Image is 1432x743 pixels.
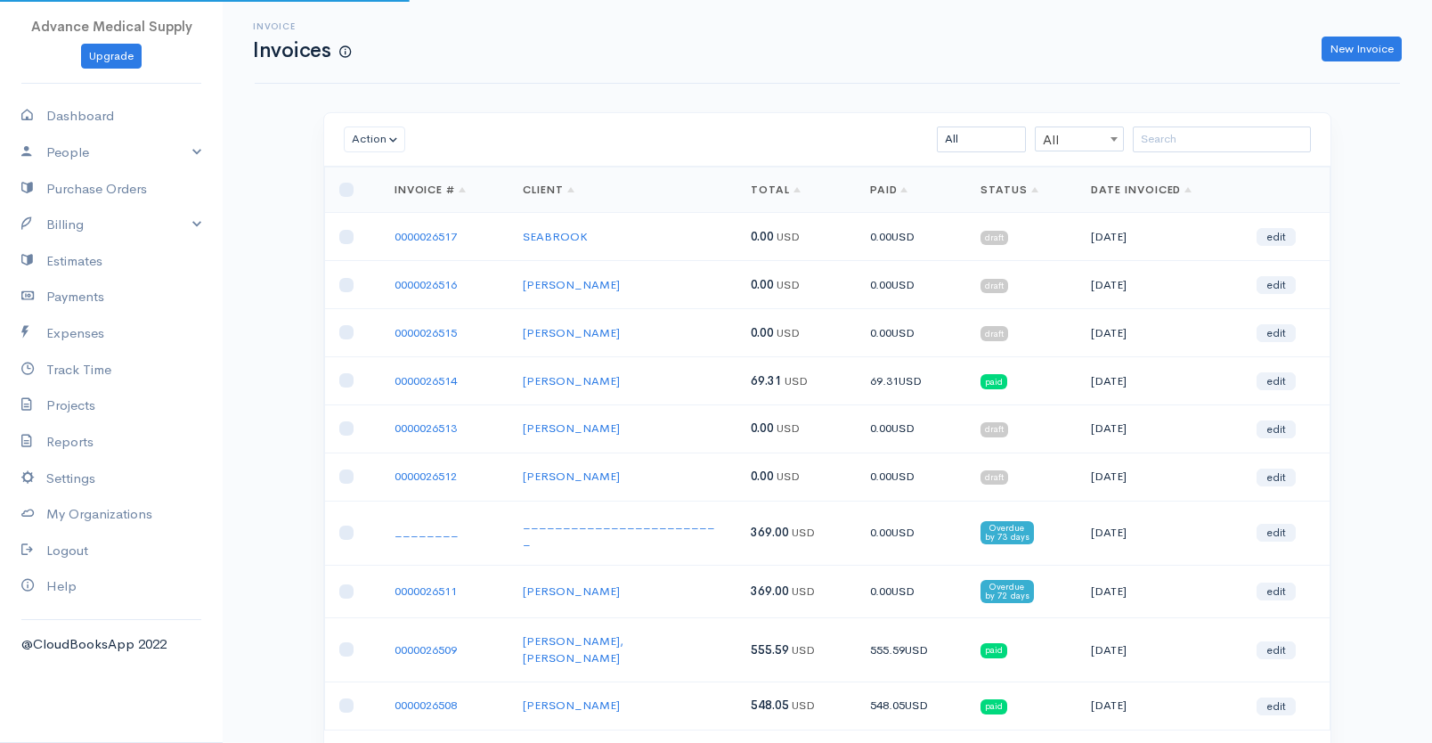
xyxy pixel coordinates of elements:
[1077,565,1242,617] td: [DATE]
[395,325,457,340] a: 0000026515
[891,584,915,599] span: USD
[395,420,457,436] a: 0000026513
[1257,372,1296,390] a: edit
[751,525,789,540] span: 369.00
[1257,228,1296,246] a: edit
[523,373,620,388] a: [PERSON_NAME]
[751,277,774,292] span: 0.00
[1257,583,1296,600] a: edit
[523,584,620,599] a: [PERSON_NAME]
[891,525,915,540] span: USD
[523,325,620,340] a: [PERSON_NAME]
[395,525,459,540] a: ________
[870,183,908,197] a: Paid
[395,373,457,388] a: 0000026514
[980,183,1038,197] a: Status
[856,261,966,309] td: 0.00
[253,21,351,31] h6: Invoice
[1257,524,1296,542] a: edit
[1077,356,1242,404] td: [DATE]
[856,565,966,617] td: 0.00
[785,373,808,388] span: USD
[751,584,789,599] span: 369.00
[792,642,815,657] span: USD
[777,277,800,292] span: USD
[523,698,620,713] a: [PERSON_NAME]
[395,277,457,292] a: 0000026516
[905,698,928,713] span: USD
[891,420,915,436] span: USD
[1077,213,1242,261] td: [DATE]
[253,39,351,61] h1: Invoices
[395,642,457,657] a: 0000026509
[777,325,800,340] span: USD
[856,453,966,501] td: 0.00
[856,309,966,357] td: 0.00
[751,325,774,340] span: 0.00
[1077,682,1242,730] td: [DATE]
[395,698,457,713] a: 0000026508
[856,213,966,261] td: 0.00
[395,183,467,197] a: Invoice #
[792,584,815,599] span: USD
[1035,127,1124,151] span: All
[339,45,351,60] span: How to create your first Invoice?
[1133,127,1311,152] input: Search
[856,356,966,404] td: 69.31
[891,229,915,244] span: USD
[751,642,789,657] span: 555.59
[1257,276,1296,294] a: edit
[856,682,966,730] td: 548.05
[980,699,1007,714] span: paid
[523,633,623,666] a: [PERSON_NAME], [PERSON_NAME]
[1257,420,1296,438] a: edit
[1036,127,1123,152] span: All
[1077,309,1242,357] td: [DATE]
[21,634,201,655] div: @CloudBooksApp 2022
[1077,261,1242,309] td: [DATE]
[523,420,620,436] a: [PERSON_NAME]
[1322,37,1402,62] a: New Invoice
[523,183,574,197] a: Client
[777,229,800,244] span: USD
[777,469,800,484] span: USD
[980,326,1008,340] span: draft
[1257,469,1296,486] a: edit
[1077,453,1242,501] td: [DATE]
[1077,501,1242,565] td: [DATE]
[31,18,192,35] span: Advance Medical Supply
[751,229,774,244] span: 0.00
[856,501,966,565] td: 0.00
[1257,324,1296,342] a: edit
[891,277,915,292] span: USD
[980,643,1007,657] span: paid
[792,525,815,540] span: USD
[980,521,1034,544] span: Overdue by 73 days
[395,584,457,599] a: 0000026511
[395,469,457,484] a: 0000026512
[980,374,1007,388] span: paid
[523,469,620,484] a: [PERSON_NAME]
[980,231,1008,245] span: draft
[751,420,774,436] span: 0.00
[980,580,1034,603] span: Overdue by 72 days
[980,279,1008,293] span: draft
[751,373,782,388] span: 69.31
[792,698,815,713] span: USD
[751,183,801,197] a: Total
[1257,698,1296,715] a: edit
[899,373,922,388] span: USD
[523,517,715,550] a: _________________________
[891,469,915,484] span: USD
[980,470,1008,485] span: draft
[1091,183,1192,197] a: Date Invoiced
[856,617,966,682] td: 555.59
[891,325,915,340] span: USD
[81,44,142,69] a: Upgrade
[856,404,966,453] td: 0.00
[751,698,789,713] span: 548.05
[1257,641,1296,659] a: edit
[395,229,457,244] a: 0000026517
[1077,404,1242,453] td: [DATE]
[1077,617,1242,682] td: [DATE]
